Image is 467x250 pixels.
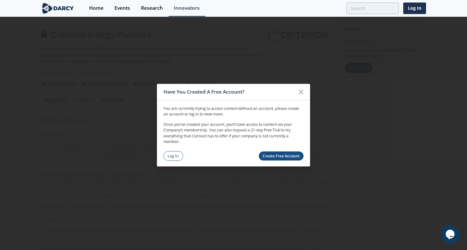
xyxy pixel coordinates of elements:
p: You are currently trying to access content without an account, please create an account or log in... [163,106,304,117]
iframe: chat widget [441,225,461,244]
a: Create Free Account [259,151,304,161]
a: Log In [403,3,426,14]
div: Have You Created A Free Account? [163,86,295,98]
input: Advanced Search [346,3,399,14]
div: Innovators [174,6,200,11]
div: Events [114,6,130,11]
p: Once you’ve created your account, you’ll have access to content via your Company’s membership. Yo... [163,122,304,145]
img: logo-wide.svg [41,3,75,14]
div: Research [141,6,163,11]
div: Home [89,6,103,11]
a: Log In [163,151,183,161]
